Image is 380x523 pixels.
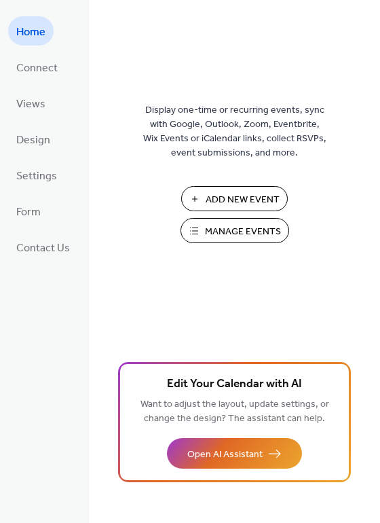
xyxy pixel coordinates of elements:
a: Connect [8,52,66,82]
span: Connect [16,58,58,79]
a: Settings [8,160,65,190]
button: Manage Events [180,218,289,243]
a: Home [8,16,54,46]
span: Contact Us [16,238,70,259]
a: Contact Us [8,232,78,261]
button: Open AI Assistant [167,438,302,469]
a: Design [8,124,58,154]
span: Want to adjust the layout, update settings, or change the design? The assistant can help. [140,395,329,428]
span: Home [16,22,45,43]
span: Display one-time or recurring events, sync with Google, Outlook, Zoom, Eventbrite, Wix Events or ... [143,103,326,160]
button: Add New Event [181,186,288,211]
a: Form [8,196,49,226]
span: Views [16,94,45,115]
span: Open AI Assistant [187,448,263,462]
span: Form [16,202,41,223]
span: Settings [16,166,57,187]
span: Design [16,130,50,151]
a: Views [8,88,54,118]
span: Add New Event [206,193,280,207]
span: Manage Events [205,225,281,239]
span: Edit Your Calendar with AI [167,375,302,394]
